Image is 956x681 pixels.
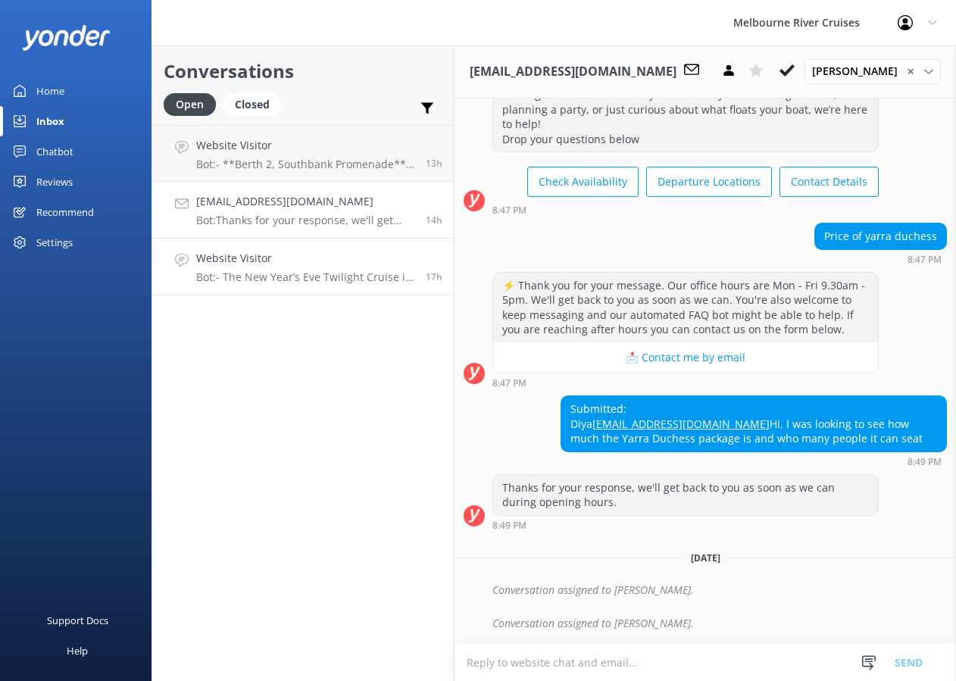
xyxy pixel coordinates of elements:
[196,193,414,210] h4: [EMAIL_ADDRESS][DOMAIN_NAME]
[779,167,879,197] button: Contact Details
[561,456,947,467] div: 08:49pm 19-Aug-2025 (UTC +10:00) Australia/Sydney
[812,63,907,80] span: [PERSON_NAME]
[196,158,414,171] p: Bot: - **Berth 2, Southbank Promenade**: Various cruises such as the Ports & Docklands Cruise, Pa...
[470,62,676,82] h3: [EMAIL_ADDRESS][DOMAIN_NAME]
[492,377,879,388] div: 08:47pm 19-Aug-2025 (UTC +10:00) Australia/Sydney
[36,136,73,167] div: Chatbot
[908,255,942,264] strong: 8:47 PM
[196,270,414,284] p: Bot: - The New Year’s Eve Twilight Cruise is family-friendly, with prices for children aged [DEMO...
[36,167,73,197] div: Reviews
[152,125,454,182] a: Website VisitorBot:- **Berth 2, Southbank Promenade**: Various cruises such as the Ports & Dockla...
[592,417,770,431] a: [EMAIL_ADDRESS][DOMAIN_NAME]
[36,106,64,136] div: Inbox
[682,551,729,564] span: [DATE]
[164,95,223,112] a: Open
[804,59,941,83] div: Assign User
[492,205,879,215] div: 08:47pm 19-Aug-2025 (UTC +10:00) Australia/Sydney
[908,458,942,467] strong: 8:49 PM
[426,270,442,283] span: 05:44pm 19-Aug-2025 (UTC +10:00) Australia/Sydney
[561,396,946,451] div: Submitted: Diya Hi, I was looking to see how much the Yarra Duchess package is and who many peopl...
[164,93,216,116] div: Open
[492,521,526,530] strong: 8:49 PM
[492,379,526,388] strong: 8:47 PM
[196,250,414,267] h4: Website Visitor
[196,214,414,227] p: Bot: Thanks for your response, we'll get back to you as soon as we can during opening hours.
[426,214,442,226] span: 08:49pm 19-Aug-2025 (UTC +10:00) Australia/Sydney
[907,64,914,79] span: ✕
[492,577,947,603] div: Conversation assigned to [PERSON_NAME].
[164,57,442,86] h2: Conversations
[493,67,878,152] div: Ahoy there! Welcome Aboard! Looking to sail the Yarra in style? Whether you're chasing sunsets, p...
[36,197,94,227] div: Recommend
[646,167,772,197] button: Departure Locations
[493,475,878,515] div: Thanks for your response, we'll get back to you as soon as we can during opening hours.
[492,611,947,636] div: Conversation assigned to [PERSON_NAME].
[223,93,281,116] div: Closed
[815,223,946,249] div: Price of yarra duchess
[36,76,64,106] div: Home
[464,611,947,636] div: 2025-08-20T00:51:10.356
[493,273,878,342] div: ⚡ Thank you for your message. Our office hours are Mon - Fri 9.30am - 5pm. We'll get back to you ...
[223,95,289,112] a: Closed
[814,254,947,264] div: 08:47pm 19-Aug-2025 (UTC +10:00) Australia/Sydney
[464,577,947,603] div: 2025-08-19T23:19:21.971
[152,182,454,239] a: [EMAIL_ADDRESS][DOMAIN_NAME]Bot:Thanks for your response, we'll get back to you as soon as we can...
[23,25,110,50] img: yonder-white-logo.png
[492,206,526,215] strong: 8:47 PM
[527,167,639,197] button: Check Availability
[152,239,454,295] a: Website VisitorBot:- The New Year’s Eve Twilight Cruise is family-friendly, with prices for child...
[36,227,73,258] div: Settings
[493,342,878,373] button: 📩 Contact me by email
[492,520,879,530] div: 08:49pm 19-Aug-2025 (UTC +10:00) Australia/Sydney
[196,137,414,154] h4: Website Visitor
[67,636,88,666] div: Help
[426,157,442,170] span: 08:52pm 19-Aug-2025 (UTC +10:00) Australia/Sydney
[47,605,108,636] div: Support Docs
